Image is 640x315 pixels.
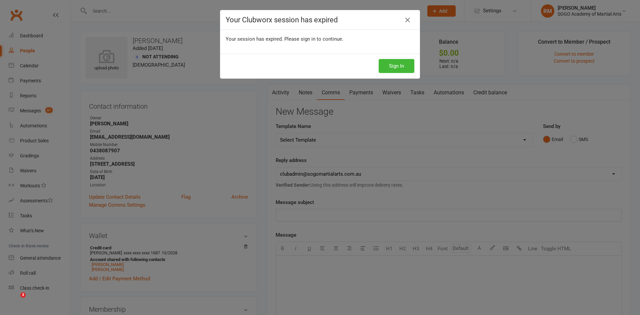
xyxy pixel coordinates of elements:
a: Close [402,15,413,25]
iframe: Intercom live chat [7,292,23,308]
h4: Your Clubworx session has expired [226,16,414,24]
button: Sign In [379,59,414,73]
span: Your session has expired. Please sign in to continue. [226,36,343,42]
span: 3 [20,292,26,298]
